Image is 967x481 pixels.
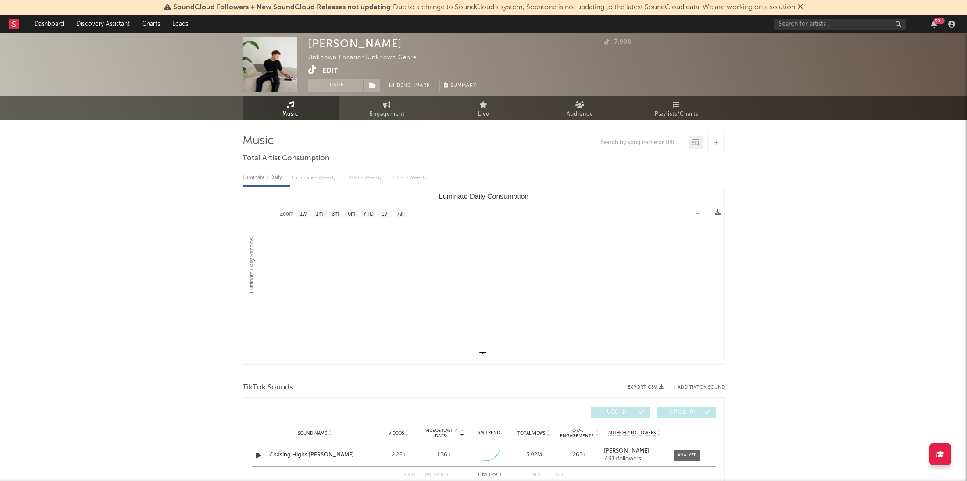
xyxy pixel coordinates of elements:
[243,382,293,393] span: TikTok Sounds
[403,473,416,477] button: First
[478,109,489,120] span: Live
[596,410,637,415] span: UGC ( 1 )
[604,448,649,454] strong: [PERSON_NAME]
[628,385,664,390] button: Export CSV
[439,79,481,92] button: Summary
[370,109,405,120] span: Engagement
[173,4,391,11] span: SoundCloud Followers + New SoundCloud Releases not updating
[136,15,166,33] a: Charts
[934,18,945,24] div: 99 +
[673,385,725,390] button: + Add TikTok Sound
[385,79,435,92] a: Benchmark
[423,428,459,439] span: Videos (last 7 days)
[322,65,338,76] button: Edit
[397,81,430,91] span: Benchmark
[604,39,632,45] span: 7,908
[363,211,373,217] text: YTD
[604,448,665,454] a: [PERSON_NAME]
[332,211,339,217] text: 3m
[559,451,599,460] div: 263k
[308,53,437,63] div: Unknown Location | Unknown Genre
[695,210,700,216] text: →
[308,37,402,50] div: [PERSON_NAME]
[308,79,363,92] button: Track
[348,211,355,217] text: 6m
[798,4,803,11] span: Dismiss
[173,4,795,11] span: : Due to a change to SoundCloud's system, Sodatone is not updating to the latest SoundCloud data....
[482,473,487,477] span: to
[492,473,498,477] span: of
[382,211,387,217] text: 1y
[596,139,689,146] input: Search by song name or URL
[70,15,136,33] a: Discovery Assistant
[591,407,650,418] button: UGC(1)
[567,109,593,120] span: Audience
[300,211,307,217] text: 1w
[298,431,327,436] span: Sound Name
[280,211,293,217] text: Zoom
[931,21,937,28] button: 99+
[774,19,906,30] input: Search for artists
[243,189,724,364] svg: Luminate Daily Consumption
[249,237,255,293] text: Luminate Daily Streams
[517,431,545,436] span: Total Views
[604,456,665,462] div: 7.91k followers
[608,430,656,436] span: Author / Followers
[553,473,564,477] button: Last
[662,410,703,415] span: Official ( 0 )
[514,451,554,460] div: 3.92M
[389,431,404,436] span: Videos
[243,153,329,164] span: Total Artist Consumption
[28,15,70,33] a: Dashboard
[655,109,698,120] span: Playlists/Charts
[532,96,628,120] a: Audience
[450,83,476,88] span: Summary
[315,211,323,217] text: 1m
[466,470,514,481] div: 1 1 1
[269,451,361,460] a: Chasing Highs [PERSON_NAME] Remix
[664,385,725,390] button: + Add TikTok Sound
[468,430,509,436] div: 6M Trend
[559,428,594,439] span: Total Engagements
[378,451,419,460] div: 2.26k
[439,193,528,200] text: Luminate Daily Consumption
[339,96,435,120] a: Engagement
[657,407,716,418] button: Official(0)
[532,473,544,477] button: Next
[166,15,194,33] a: Leads
[282,109,299,120] span: Music
[628,96,725,120] a: Playlists/Charts
[243,96,339,120] a: Music
[437,451,450,460] div: 1.36k
[397,211,403,217] text: All
[435,96,532,120] a: Live
[425,473,448,477] button: Previous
